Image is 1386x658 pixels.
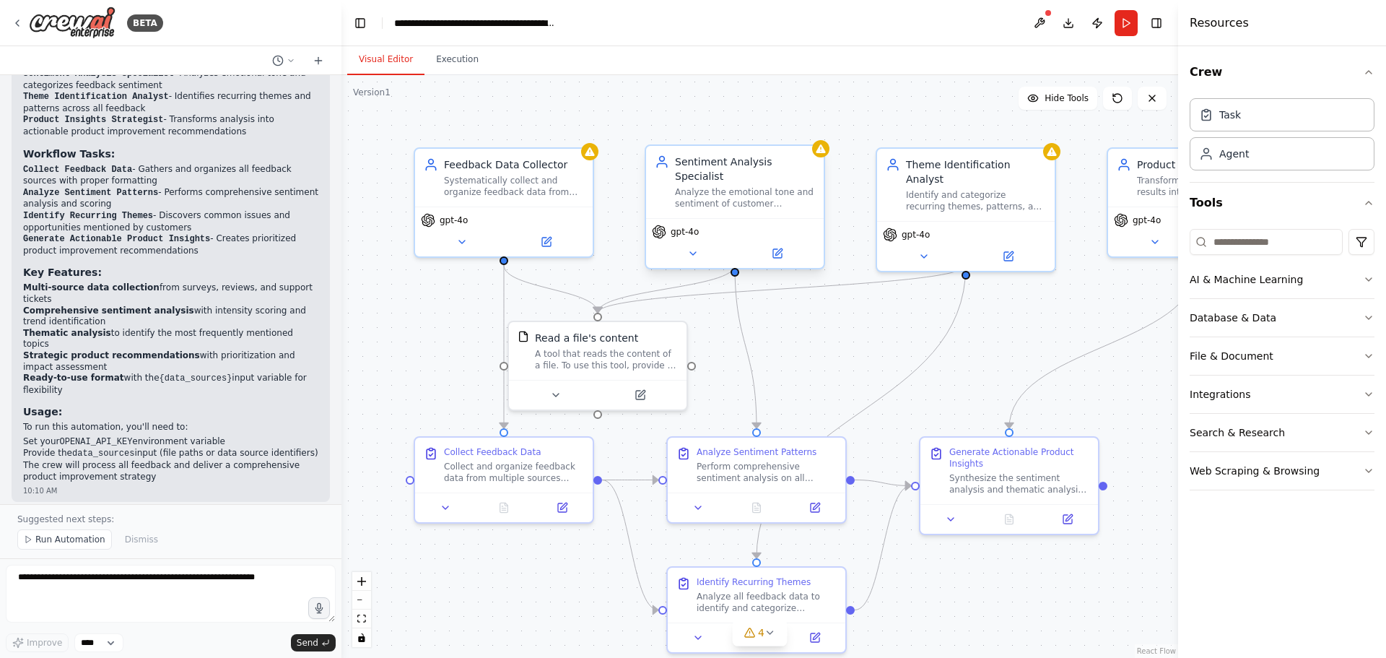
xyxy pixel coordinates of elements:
button: zoom in [352,572,371,591]
button: Open in side panel [537,499,587,516]
strong: Key Features: [23,267,102,278]
span: Dismiss [125,534,158,545]
nav: breadcrumb [394,16,557,30]
div: Product Insights StrategistTransform feedback analysis results into concrete, prioritized, and ac... [1107,147,1287,258]
button: Dismiss [118,529,165,550]
div: Identify Recurring ThemesAnalyze all feedback data to identify and categorize recurring themes, t... [666,566,847,654]
button: Crew [1190,52,1374,92]
span: gpt-4o [902,229,930,241]
code: data_sources [72,449,134,459]
div: Theme Identification AnalystIdentify and categorize recurring themes, patterns, and topics in cus... [876,147,1056,272]
g: Edge from a5f8010e-ef1f-4998-8a2d-bef55477c818 to 8d570056-c633-44aa-958c-2b3b3c9c97fd [602,473,658,618]
button: 4 [732,620,788,646]
div: Product Insights Strategist [1137,157,1277,172]
span: gpt-4o [440,215,468,226]
button: toggle interactivity [352,628,371,647]
span: Send [297,637,318,649]
li: - Performs comprehensive sentiment analysis and scoring [23,187,318,210]
button: No output available [474,499,535,516]
button: File & Document [1190,337,1374,375]
span: Run Automation [35,534,105,545]
div: FileReadToolRead a file's contentA tool that reads the content of a file. To use this tool, provi... [507,321,688,411]
button: AI & Machine Learning [1190,261,1374,298]
code: Generate Actionable Product Insights [23,234,210,244]
img: FileReadTool [518,331,529,342]
button: Run Automation [17,529,112,550]
h4: Resources [1190,14,1249,32]
div: Sentiment Analysis SpecialistAnalyze the emotional tone and sentiment of customer feedback to cat... [645,147,825,272]
button: Open in side panel [736,245,818,262]
div: Version 1 [353,87,391,98]
g: Edge from 589feb9e-df61-48ef-af4a-9dcd011b4dad to 331fc459-1d76-475d-b975-190182d5d250 [590,265,973,313]
span: Hide Tools [1045,92,1089,104]
button: Database & Data [1190,299,1374,337]
div: 10:10 AM [23,485,318,496]
li: - Analyzes emotional tone and categorizes feedback sentiment [23,68,318,91]
code: Analyze Sentiment Patterns [23,188,158,198]
div: Identify and categorize recurring themes, patterns, and topics in customer feedback to uncover th... [906,189,1046,212]
button: zoom out [352,591,371,610]
code: Product Insights Strategist [23,115,163,125]
strong: Thematic analysis [23,328,111,338]
button: No output available [979,511,1040,528]
li: - Identifies recurring themes and patterns across all feedback [23,91,318,114]
g: Edge from 8d570056-c633-44aa-958c-2b3b3c9c97fd to 64403dcf-83e8-4977-9cf5-3227ab7adb41 [855,479,911,618]
li: The crew will process all feedback and deliver a comprehensive product improvement strategy [23,460,318,482]
div: Systematically collect and organize feedback data from multiple sources including survey files, r... [444,175,584,198]
span: gpt-4o [1133,215,1161,226]
button: Search & Research [1190,414,1374,451]
button: Web Scraping & Browsing [1190,452,1374,490]
li: with prioritization and impact assessment [23,350,318,373]
div: Tools [1190,223,1374,502]
div: Identify Recurring Themes [697,576,811,588]
div: Analyze Sentiment Patterns [697,446,816,458]
button: Hide right sidebar [1146,13,1167,33]
button: Send [291,634,336,651]
button: Click to speak your automation idea [308,597,330,619]
button: Open in side panel [505,233,587,251]
li: - Gathers and organizes all feedback sources with proper formatting [23,164,318,187]
button: Open in side panel [599,386,681,404]
button: fit view [352,610,371,628]
strong: Comprehensive sentiment analysis [23,306,194,316]
button: Switch to previous chat [266,52,301,69]
code: Theme Identification Analyst [23,92,169,102]
div: Perform comprehensive sentiment analysis on all collected feedback data. Analyze the emotional to... [697,461,837,484]
g: Edge from 89a1d0a4-b8a3-4a19-98d8-768be5f70b47 to 64403dcf-83e8-4977-9cf5-3227ab7adb41 [855,473,911,493]
strong: Workflow Tasks: [23,148,115,160]
li: Provide the input (file paths or data source identifiers) [23,448,318,460]
div: Collect and organize feedback data from multiple sources including survey files, review datasets,... [444,461,584,484]
button: Execution [424,45,490,75]
button: Start a new chat [307,52,330,69]
button: Open in side panel [1042,511,1092,528]
div: Analyze the emotional tone and sentiment of customer feedback to categorize responses as positive... [675,186,815,209]
button: Integrations [1190,376,1374,413]
button: Open in side panel [790,499,840,516]
button: Tools [1190,183,1374,223]
li: Set your environment variable [23,436,318,449]
div: BETA [127,14,163,32]
li: from surveys, reviews, and support tickets [23,282,318,305]
button: Hide left sidebar [350,13,370,33]
div: Theme Identification Analyst [906,157,1046,186]
g: Edge from 75a79222-61b3-4c8e-9eab-8ead59767ff2 to 64403dcf-83e8-4977-9cf5-3227ab7adb41 [1002,265,1204,428]
div: Transform feedback analysis results into concrete, prioritized, and actionable product improvemen... [1137,175,1277,198]
button: No output available [726,499,788,516]
g: Edge from 6f796d61-db04-4de8-b0df-72f5ad739b1a to 331fc459-1d76-475d-b975-190182d5d250 [497,265,605,313]
g: Edge from 6f796d61-db04-4de8-b0df-72f5ad739b1a to a5f8010e-ef1f-4998-8a2d-bef55477c818 [497,265,511,428]
div: Generate Actionable Product InsightsSynthesize the sentiment analysis and thematic analysis resul... [919,436,1099,535]
div: Collect Feedback Data [444,446,541,458]
div: Analyze all feedback data to identify and categorize recurring themes, topics, and patterns. Look... [697,591,837,614]
li: - Discovers common issues and opportunities mentioned by customers [23,210,318,233]
div: Feedback Data Collector [444,157,584,172]
div: Generate Actionable Product Insights [949,446,1089,469]
span: Improve [27,637,62,649]
p: To run this automation, you'll need to: [23,422,318,433]
div: Feedback Data CollectorSystematically collect and organize feedback data from multiple sources in... [414,147,594,258]
img: Logo [29,7,115,39]
code: Collect Feedback Data [23,165,132,175]
div: Agent [1219,147,1249,161]
div: Collect Feedback DataCollect and organize feedback data from multiple sources including survey fi... [414,436,594,524]
strong: Multi-source data collection [23,282,160,293]
g: Edge from df1bf539-e5cd-4e34-b218-27ce5e3f9fc9 to 89a1d0a4-b8a3-4a19-98d8-768be5f70b47 [728,265,764,428]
